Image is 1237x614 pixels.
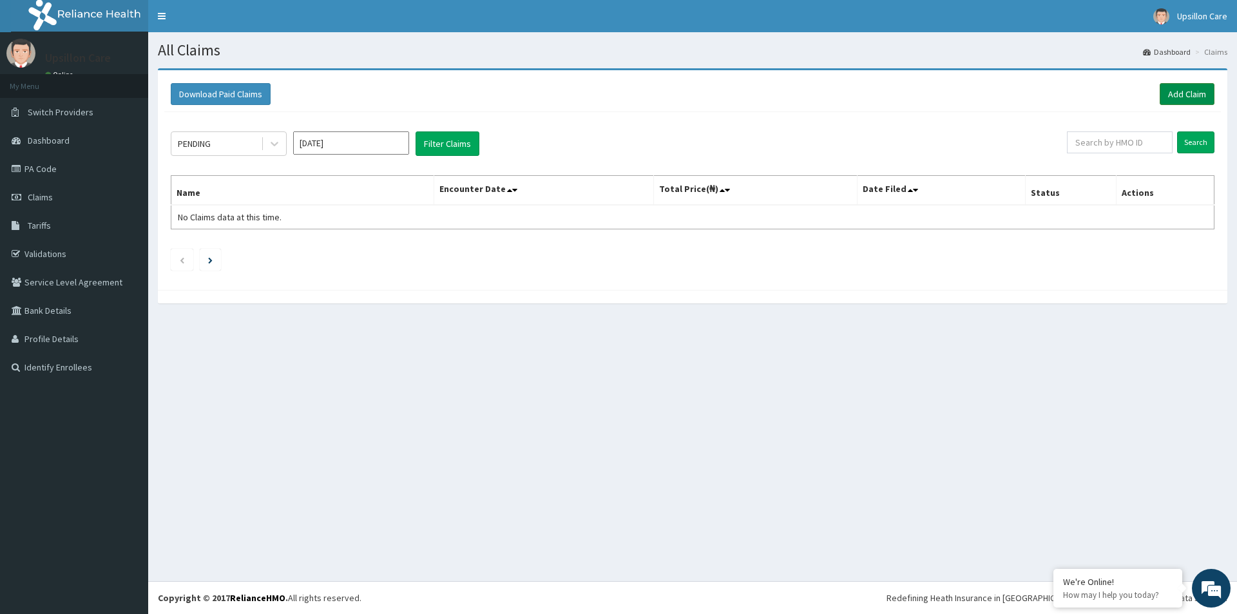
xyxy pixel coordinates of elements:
[28,220,51,231] span: Tariffs
[1063,576,1173,588] div: We're Online!
[1160,83,1214,105] a: Add Claim
[887,591,1227,604] div: Redefining Heath Insurance in [GEOGRAPHIC_DATA] using Telemedicine and Data Science!
[28,106,93,118] span: Switch Providers
[1067,131,1173,153] input: Search by HMO ID
[178,137,211,150] div: PENDING
[434,176,653,206] th: Encounter Date
[857,176,1025,206] th: Date Filed
[1192,46,1227,57] li: Claims
[653,176,857,206] th: Total Price(₦)
[1063,590,1173,600] p: How may I help you today?
[148,581,1237,614] footer: All rights reserved.
[230,592,285,604] a: RelianceHMO
[1116,176,1214,206] th: Actions
[24,64,52,97] img: d_794563401_company_1708531726252_794563401
[1153,8,1169,24] img: User Image
[179,254,185,265] a: Previous page
[416,131,479,156] button: Filter Claims
[171,176,434,206] th: Name
[6,352,245,397] textarea: Type your message and hit 'Enter'
[178,211,282,223] span: No Claims data at this time.
[1177,131,1214,153] input: Search
[1143,46,1191,57] a: Dashboard
[171,83,271,105] button: Download Paid Claims
[293,131,409,155] input: Select Month and Year
[211,6,242,37] div: Minimize live chat window
[6,39,35,68] img: User Image
[158,42,1227,59] h1: All Claims
[67,72,216,89] div: Chat with us now
[45,52,111,64] p: Upsillon Care
[75,162,178,293] span: We're online!
[1177,10,1227,22] span: Upsillon Care
[1025,176,1116,206] th: Status
[45,70,76,79] a: Online
[28,191,53,203] span: Claims
[158,592,288,604] strong: Copyright © 2017 .
[28,135,70,146] span: Dashboard
[208,254,213,265] a: Next page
